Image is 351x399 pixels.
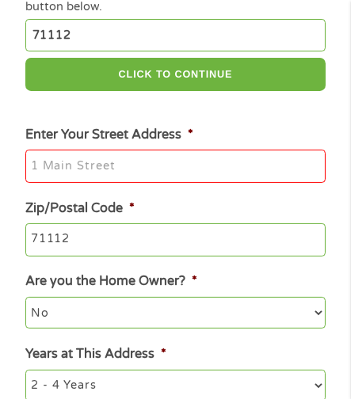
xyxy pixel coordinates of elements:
label: Years at This Address [25,346,166,363]
label: Enter Your Street Address [25,127,193,143]
input: Enter Zipcode (e.g 01510) [25,19,325,51]
input: 1 Main Street [25,150,325,183]
label: Zip/Postal Code [25,200,134,217]
button: CLICK TO CONTINUE [25,58,325,92]
label: Are you the Home Owner? [25,273,196,290]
